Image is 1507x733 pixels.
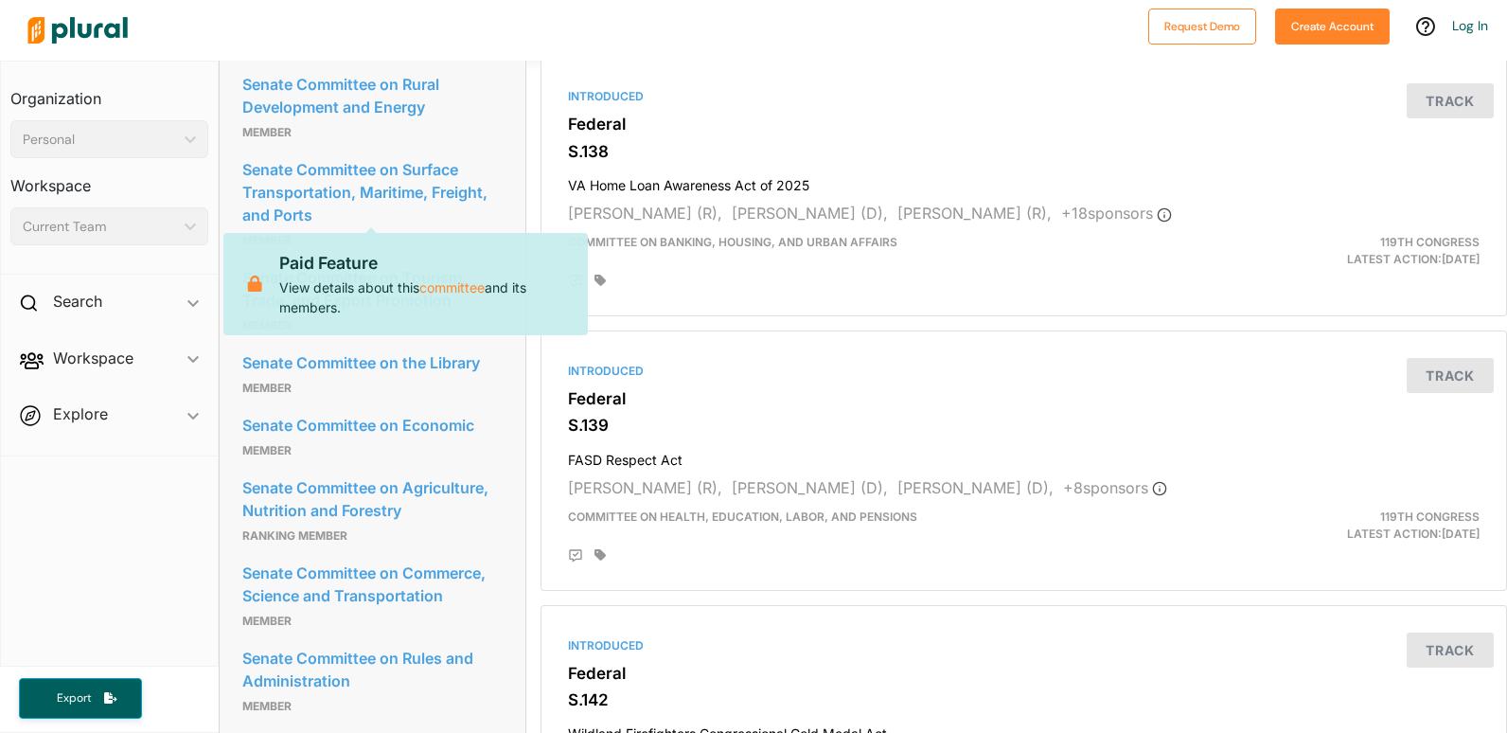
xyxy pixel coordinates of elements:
p: View details about this and its members. [279,251,573,317]
span: + 8 sponsor s [1063,478,1167,497]
div: Introduced [568,363,1480,380]
a: Senate Committee on Commerce, Science and Transportation [242,559,503,610]
button: Track [1407,633,1494,668]
p: Member [242,695,503,718]
span: Committee on Health, Education, Labor, and Pensions [568,510,917,524]
a: Senate Committee on the Library [242,349,503,377]
h3: S.142 [568,690,1480,709]
a: committee [419,277,485,298]
span: Export [44,690,104,706]
a: Senate Committee on Rules and Administration [242,644,503,695]
p: Paid Feature [279,251,573,276]
p: Member [242,610,503,633]
button: Export [19,678,142,719]
a: Senate Committee on Surface Transportation, Maritime, Freight, and Ports [242,155,503,229]
div: Introduced [568,88,1480,105]
h3: Federal [568,115,1480,134]
div: Personal [23,130,177,150]
a: Log In [1452,17,1488,34]
span: 119th Congress [1380,235,1480,249]
span: [PERSON_NAME] (D), [897,478,1054,497]
h3: Federal [568,664,1480,683]
span: [PERSON_NAME] (D), [732,478,888,497]
button: Request Demo [1148,9,1256,45]
span: [PERSON_NAME] (D), [732,204,888,223]
a: Senate Committee on Agriculture, Nutrition and Forestry [242,474,503,525]
div: Introduced [568,637,1480,654]
p: Member [242,439,503,462]
div: Add tags [594,274,606,287]
h3: Organization [10,71,208,113]
h3: S.139 [568,416,1480,435]
h4: FASD Respect Act [568,443,1480,469]
div: Add tags [594,548,606,562]
p: Member [242,121,503,144]
button: Track [1407,83,1494,118]
span: [PERSON_NAME] (R), [897,204,1052,223]
div: Add Position Statement [568,548,583,563]
button: Track [1407,358,1494,393]
p: Ranking Member [242,525,503,547]
div: Latest Action: [DATE] [1180,509,1494,543]
p: Member [242,377,503,400]
a: Create Account [1275,15,1390,35]
span: + 18 sponsor s [1061,204,1172,223]
h3: Federal [568,389,1480,408]
h3: S.138 [568,142,1480,161]
button: Create Account [1275,9,1390,45]
span: [PERSON_NAME] (R), [568,478,722,497]
p: Member [242,229,503,252]
span: [PERSON_NAME] (R), [568,204,722,223]
div: Current Team [23,217,177,237]
a: Senate Committee on Economic [242,411,503,439]
h4: VA Home Loan Awareness Act of 2025 [568,169,1480,194]
a: Request Demo [1148,15,1256,35]
span: 119th Congress [1380,510,1480,524]
a: Senate Committee on Rural Development and Energy [242,70,503,121]
h3: Workspace [10,158,208,200]
h2: Search [53,291,102,312]
span: Committee on Banking, Housing, and Urban Affairs [568,235,897,249]
div: Latest Action: [DATE] [1180,234,1494,268]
